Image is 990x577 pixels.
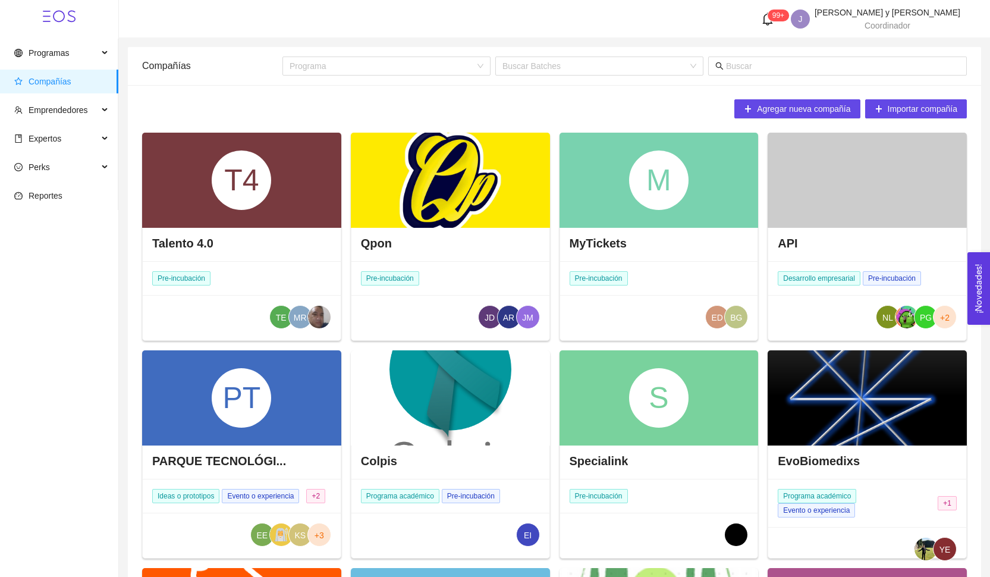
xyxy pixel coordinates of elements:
[757,102,850,115] span: Agregar nueva compañía
[270,523,293,546] img: 1627934031957-ex2.PNG
[152,235,213,252] h4: Talento 4.0
[726,59,960,73] input: Buscar
[863,271,921,286] span: Pre-incubación
[761,12,774,26] span: bell
[778,271,860,286] span: Desarrollo empresarial
[29,48,69,58] span: Programas
[524,523,532,547] span: EI
[29,134,61,143] span: Expertos
[712,306,723,330] span: ED
[570,271,628,286] span: Pre-incubación
[152,271,210,286] span: Pre-incubación
[865,99,967,118] button: plusImportar compañía
[14,49,23,57] span: global
[361,271,419,286] span: Pre-incubación
[875,105,883,114] span: plus
[888,102,958,115] span: Importar compañía
[570,453,628,469] h4: Specialink
[152,489,219,503] span: Ideas o prototipos
[939,538,951,562] span: YE
[744,105,752,114] span: plus
[222,489,299,503] span: Evento o experiencia
[14,192,23,200] span: dashboard
[570,489,628,503] span: Pre-incubación
[212,150,271,210] div: T4
[503,306,514,330] span: AR
[768,10,789,21] sup: 126
[361,489,439,503] span: Programa académico
[914,538,937,560] img: 1630538014376-yo4.jfif
[142,49,282,83] div: Compañías
[522,306,533,330] span: JM
[734,99,860,118] button: plusAgregar nueva compañía
[306,489,325,503] span: + 2
[308,306,331,328] img: 1721755867606-Messenger_creation_6f521ea6-0f0a-4e58-b525-a5cdd7c22d8e.png
[938,496,957,510] span: + 1
[29,191,62,200] span: Reportes
[629,150,689,210] div: M
[29,77,71,86] span: Compañías
[212,368,271,428] div: PT
[730,306,742,330] span: BG
[798,10,802,29] span: J
[778,453,860,469] h4: EvoBiomedixs
[256,523,268,547] span: EE
[442,489,500,503] span: Pre-incubación
[14,106,23,114] span: team
[276,306,287,330] span: TE
[14,163,23,171] span: smile
[940,306,950,330] span: +2
[895,306,918,328] img: 1741290918138-Loro%20fiestero.png
[629,368,689,428] div: S
[152,453,286,469] h4: PARQUE TECNOLÓGI...
[361,235,392,252] h4: Qpon
[294,306,307,330] span: MR
[778,235,797,252] h4: API
[29,162,50,172] span: Perks
[485,306,495,330] span: JD
[882,306,893,330] span: NL
[14,134,23,143] span: book
[778,489,856,503] span: Programa académico
[14,77,23,86] span: star
[29,105,88,115] span: Emprendedores
[361,453,397,469] h4: Colpis
[570,235,627,252] h4: MyTickets
[294,523,306,547] span: KS
[715,62,724,70] span: search
[967,252,990,325] button: Open Feedback Widget
[315,523,324,547] span: +3
[725,523,747,546] img: 1622143217290-1BDCB910-38B9-4DF9-80AC-4AF51AE2C8D5.jpeg
[920,306,932,330] span: PG
[815,8,960,17] span: [PERSON_NAME] y [PERSON_NAME]
[865,21,910,30] span: Coordinador
[778,503,855,518] span: Evento o experiencia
